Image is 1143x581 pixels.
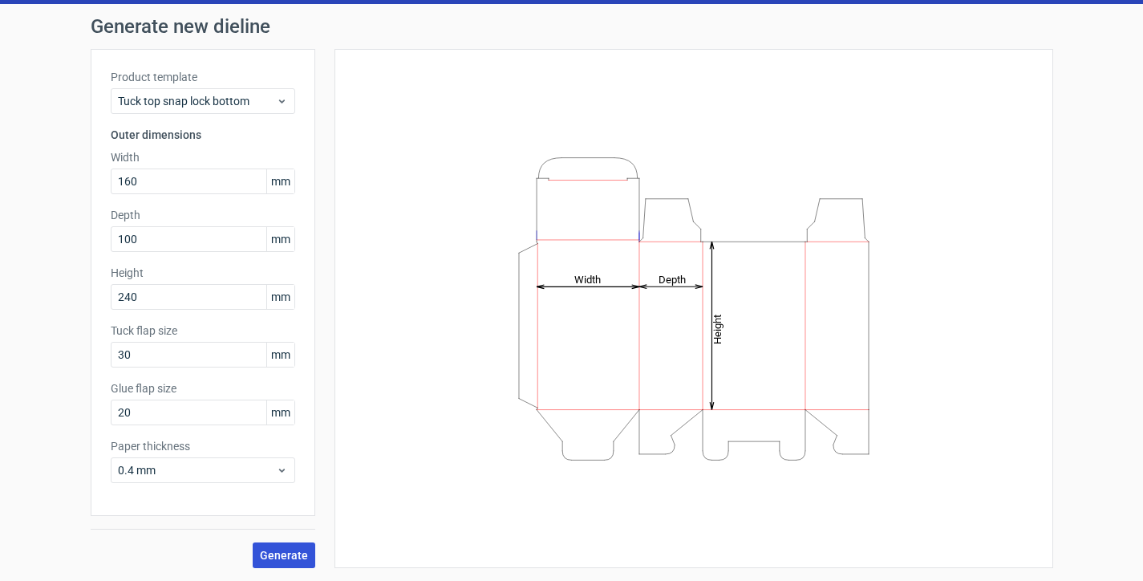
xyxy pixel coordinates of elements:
h3: Outer dimensions [111,127,295,143]
span: mm [266,343,294,367]
span: mm [266,227,294,251]
span: mm [266,285,294,309]
label: Height [111,265,295,281]
label: Glue flap size [111,380,295,396]
button: Generate [253,542,315,568]
tspan: Height [711,314,723,343]
span: 0.4 mm [118,462,276,478]
h1: Generate new dieline [91,17,1053,36]
span: Generate [260,550,308,561]
tspan: Width [574,273,600,285]
label: Depth [111,207,295,223]
label: Width [111,149,295,165]
label: Tuck flap size [111,323,295,339]
label: Product template [111,69,295,85]
label: Paper thickness [111,438,295,454]
span: Tuck top snap lock bottom [118,93,276,109]
span: mm [266,169,294,193]
tspan: Depth [659,273,686,285]
span: mm [266,400,294,425]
